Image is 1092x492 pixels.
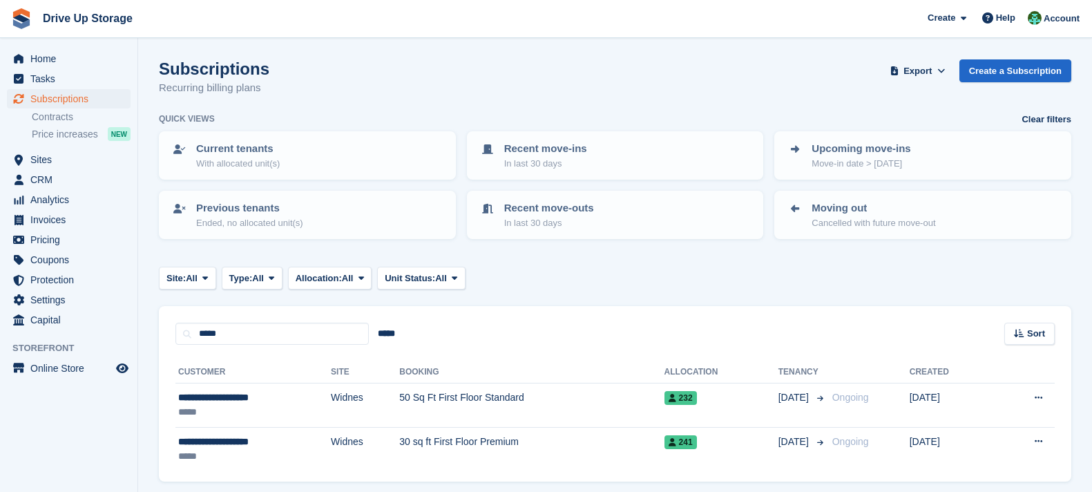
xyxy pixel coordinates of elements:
th: Tenancy [778,361,827,384]
a: Recent move-outs In last 30 days [468,192,763,238]
th: Customer [175,361,331,384]
a: menu [7,49,131,68]
td: Widnes [331,384,399,428]
p: Upcoming move-ins [812,141,910,157]
p: Ended, no allocated unit(s) [196,216,303,230]
span: 232 [664,391,697,405]
a: menu [7,210,131,229]
span: Capital [30,310,113,330]
a: Preview store [114,360,131,377]
a: Create a Subscription [959,59,1071,82]
span: Coupons [30,250,113,269]
a: Recent move-ins In last 30 days [468,133,763,178]
p: Recent move-outs [504,200,594,216]
a: menu [7,170,131,189]
span: Analytics [30,190,113,209]
button: Type: All [222,267,282,290]
th: Created [910,361,993,384]
img: stora-icon-8386f47178a22dfd0bd8f6a31ec36ba5ce8667c1dd55bd0f319d3a0aa187defe.svg [11,8,32,29]
span: Sort [1027,327,1045,341]
a: Upcoming move-ins Move-in date > [DATE] [776,133,1070,178]
th: Site [331,361,399,384]
p: With allocated unit(s) [196,157,280,171]
th: Booking [399,361,664,384]
span: All [342,272,354,285]
td: [DATE] [910,427,993,471]
a: Current tenants With allocated unit(s) [160,133,454,178]
p: Move-in date > [DATE] [812,157,910,171]
span: Ongoing [832,392,869,403]
h1: Subscriptions [159,59,269,78]
td: 30 sq ft First Floor Premium [399,427,664,471]
a: Drive Up Storage [37,7,138,30]
span: Unit Status: [385,272,435,285]
span: 241 [664,435,697,449]
p: Recent move-ins [504,141,587,157]
span: Tasks [30,69,113,88]
a: menu [7,230,131,249]
span: Price increases [32,128,98,141]
span: All [186,272,198,285]
span: [DATE] [778,390,812,405]
h6: Quick views [159,113,215,125]
a: Price increases NEW [32,126,131,142]
span: Subscriptions [30,89,113,108]
span: Account [1044,12,1080,26]
span: Pricing [30,230,113,249]
span: Invoices [30,210,113,229]
span: Settings [30,290,113,310]
p: Previous tenants [196,200,303,216]
button: Allocation: All [288,267,372,290]
p: Current tenants [196,141,280,157]
span: Online Store [30,359,113,378]
span: Create [928,11,955,25]
a: menu [7,150,131,169]
td: Widnes [331,427,399,471]
p: Cancelled with future move-out [812,216,935,230]
span: Ongoing [832,436,869,447]
p: Moving out [812,200,935,216]
span: All [252,272,264,285]
span: Type: [229,272,253,285]
img: Camille [1028,11,1042,25]
span: All [435,272,447,285]
div: NEW [108,127,131,141]
span: Export [903,64,932,78]
p: In last 30 days [504,157,587,171]
td: [DATE] [910,384,993,428]
td: 50 Sq Ft First Floor Standard [399,384,664,428]
a: Moving out Cancelled with future move-out [776,192,1070,238]
span: Protection [30,270,113,290]
a: menu [7,270,131,290]
a: Clear filters [1022,113,1071,126]
a: Contracts [32,111,131,124]
a: menu [7,290,131,310]
a: menu [7,359,131,378]
p: Recurring billing plans [159,80,269,96]
a: Previous tenants Ended, no allocated unit(s) [160,192,454,238]
button: Unit Status: All [377,267,465,290]
a: menu [7,69,131,88]
a: menu [7,250,131,269]
span: CRM [30,170,113,189]
button: Export [888,59,948,82]
span: Storefront [12,341,137,355]
button: Site: All [159,267,216,290]
span: Help [996,11,1015,25]
span: Home [30,49,113,68]
a: menu [7,89,131,108]
a: menu [7,190,131,209]
span: [DATE] [778,435,812,449]
a: menu [7,310,131,330]
p: In last 30 days [504,216,594,230]
span: Allocation: [296,272,342,285]
th: Allocation [664,361,778,384]
span: Site: [166,272,186,285]
span: Sites [30,150,113,169]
